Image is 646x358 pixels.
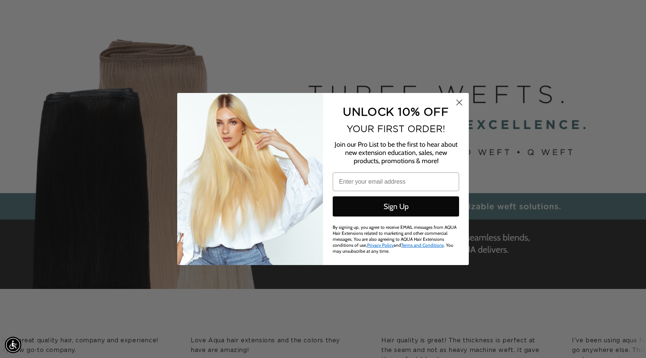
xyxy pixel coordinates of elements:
[347,124,445,134] span: YOUR FIRST ORDER!
[5,337,21,353] div: Accessibility Menu
[333,224,456,254] span: By signing up, you agree to receive EMAIL messages from AQUA Hair Extensions related to marketing...
[335,140,458,165] span: Join our Pro List to be the first to hear about new extension education, sales, new products, pro...
[453,96,466,109] button: Close dialog
[177,93,323,265] img: daab8b0d-f573-4e8c-a4d0-05ad8d765127.png
[401,242,444,248] a: Terms and Conditions
[367,242,394,248] a: Privacy Policy
[333,172,459,191] input: Enter your email address
[333,196,459,217] button: Sign Up
[343,105,449,118] span: UNLOCK 10% OFF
